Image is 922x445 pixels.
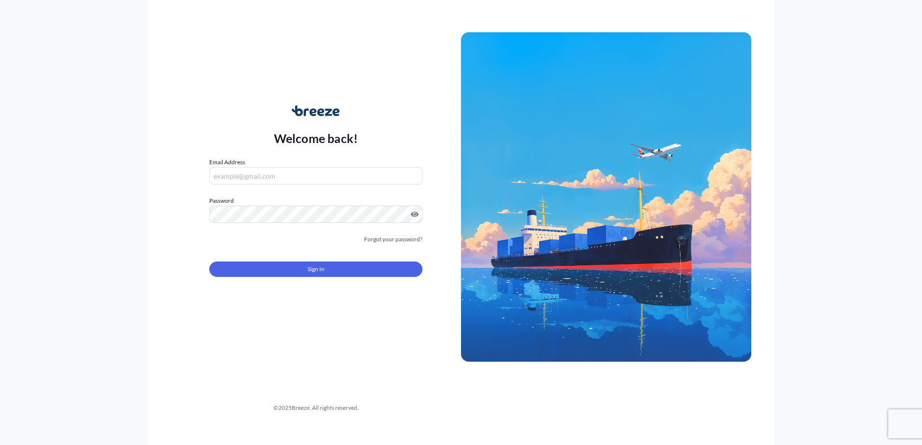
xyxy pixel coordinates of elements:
[209,157,245,167] label: Email Address
[209,196,422,206] label: Password
[461,32,751,362] img: Ship illustration
[209,262,422,277] button: Sign In
[411,210,419,218] button: Show password
[308,264,325,274] span: Sign In
[364,235,422,244] a: Forgot your password?
[274,131,358,146] p: Welcome back!
[171,403,461,413] div: © 2025 Breeze. All rights reserved.
[209,167,422,184] input: example@gmail.com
